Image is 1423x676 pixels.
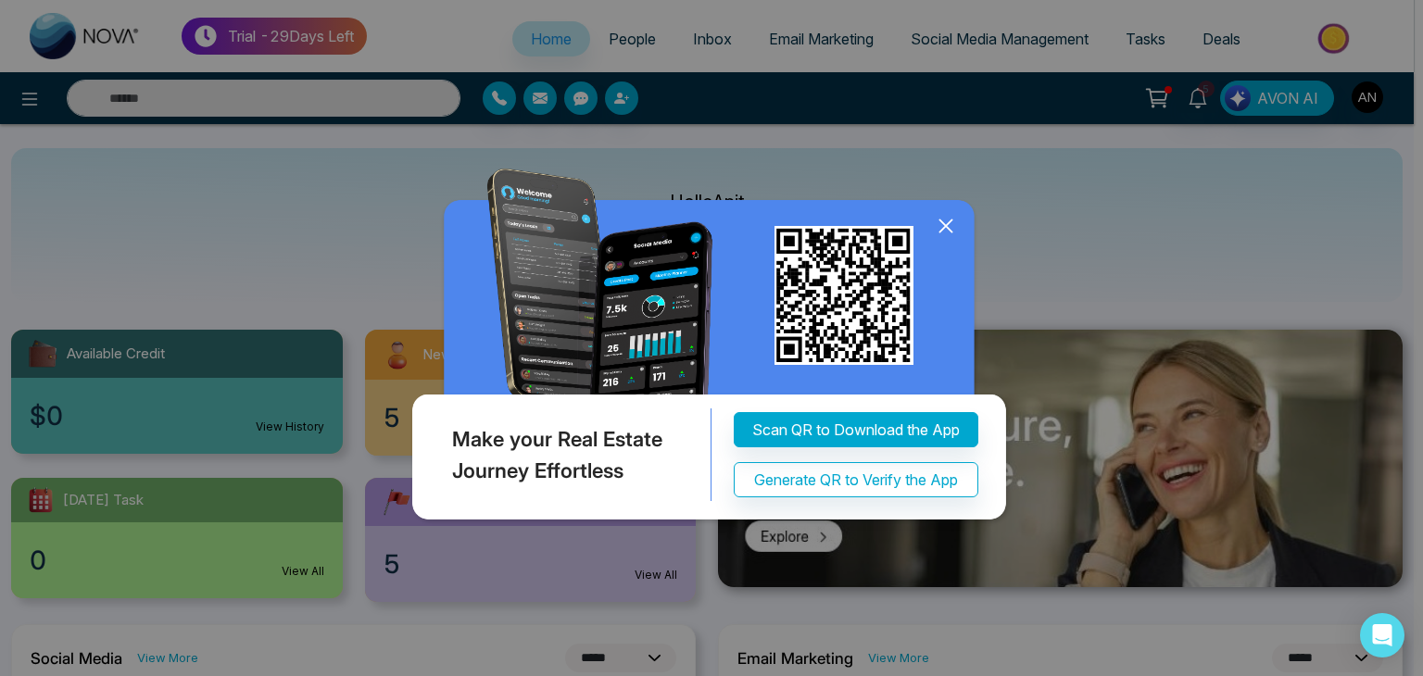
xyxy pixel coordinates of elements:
div: Make your Real Estate Journey Effortless [408,409,711,502]
button: Scan QR to Download the App [734,413,978,448]
img: qr_for_download_app.png [774,226,913,365]
button: Generate QR to Verify the App [734,463,978,498]
img: QRModal [408,169,1015,529]
div: Open Intercom Messenger [1360,613,1404,657]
